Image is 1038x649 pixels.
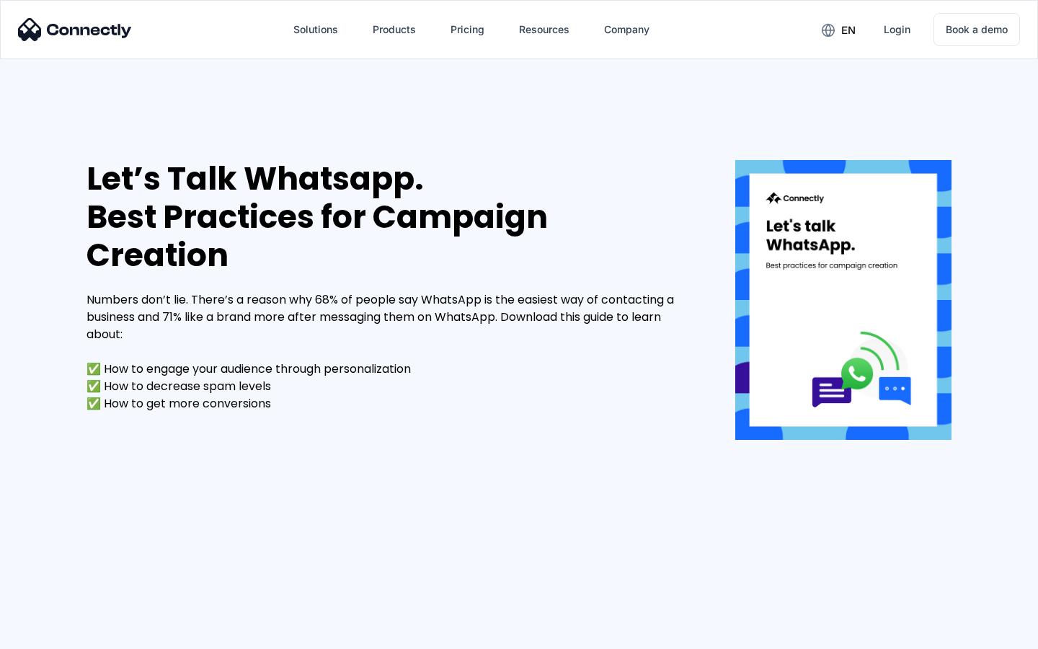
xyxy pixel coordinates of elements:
div: Numbers don’t lie. There’s a reason why 68% of people say WhatsApp is the easiest way of contacti... [86,291,692,412]
div: en [841,20,856,40]
img: Connectly Logo [18,18,132,41]
div: Pricing [451,19,484,40]
div: Solutions [293,19,338,40]
aside: Language selected: English [14,624,86,644]
div: Resources [519,19,569,40]
div: Login [884,19,910,40]
a: Login [872,12,922,47]
div: Company [604,19,649,40]
div: Products [373,19,416,40]
a: Pricing [439,12,496,47]
a: Book a demo [933,13,1020,46]
div: Let’s Talk Whatsapp. Best Practices for Campaign Creation [86,160,692,274]
ul: Language list [29,624,86,644]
